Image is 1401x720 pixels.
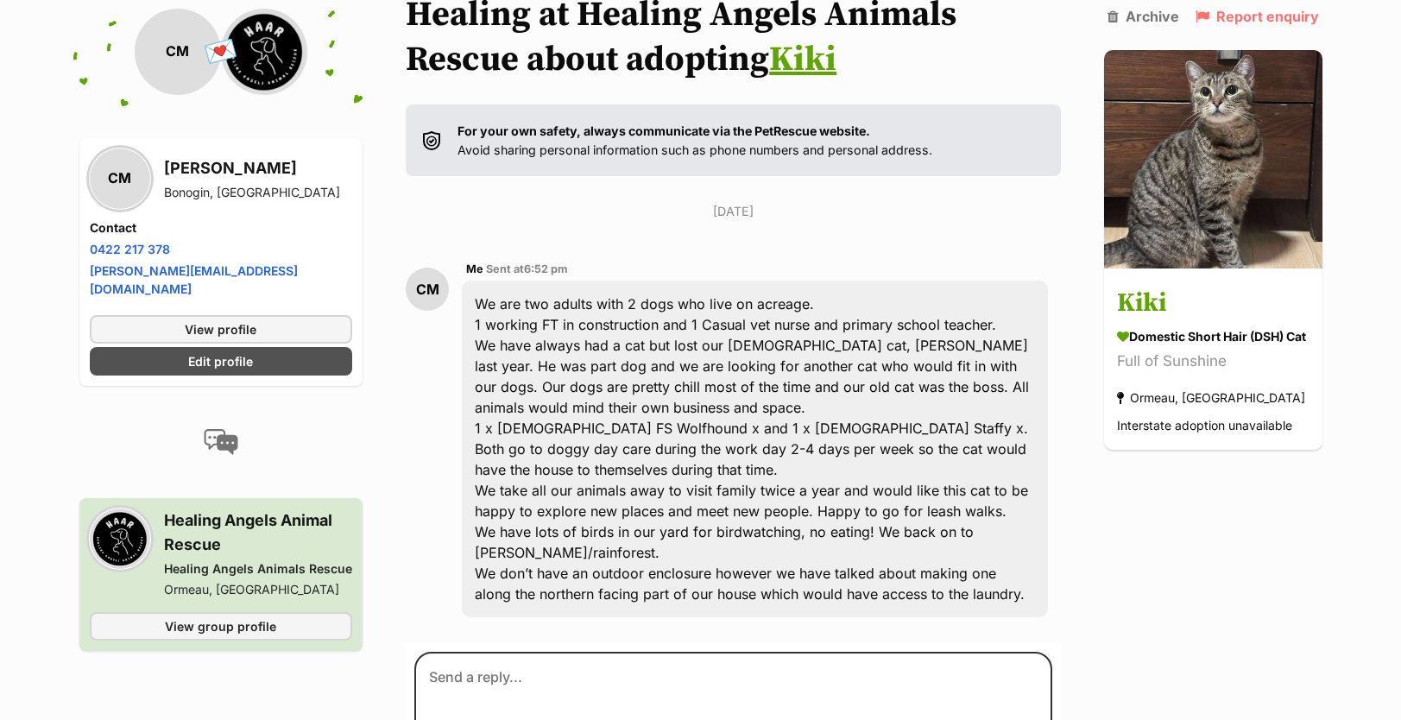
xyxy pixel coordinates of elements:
[164,581,353,598] div: Ormeau, [GEOGRAPHIC_DATA]
[1117,351,1309,374] div: Full of Sunshine
[769,38,836,81] a: Kiki
[165,617,276,635] span: View group profile
[406,202,1060,220] p: [DATE]
[90,315,353,344] a: View profile
[90,612,353,641] a: View group profile
[90,242,170,256] a: 0422 217 378
[1104,50,1322,268] img: Kiki
[221,9,307,95] img: Healing Angels Animals Rescue profile pic
[1117,387,1305,410] div: Ormeau, [GEOGRAPHIC_DATA]
[90,263,298,296] a: [PERSON_NAME][EMAIL_ADDRESS][DOMAIN_NAME]
[90,508,150,569] img: Healing Angels Animals Rescue profile pic
[188,352,253,370] span: Edit profile
[164,560,353,578] div: Healing Angels Animals Rescue
[458,123,870,138] strong: For your own safety, always communicate via the PetRescue website.
[458,122,932,159] p: Avoid sharing personal information such as phone numbers and personal address.
[90,148,150,209] div: CM
[1196,9,1319,24] a: Report enquiry
[1117,285,1309,324] h3: Kiki
[524,262,568,275] span: 6:52 pm
[164,156,340,180] h3: [PERSON_NAME]
[466,262,483,275] span: Me
[164,184,340,201] div: Bonogin, [GEOGRAPHIC_DATA]
[185,320,256,338] span: View profile
[90,347,353,376] a: Edit profile
[204,429,238,455] img: conversation-icon-4a6f8262b818ee0b60e3300018af0b2d0b884aa5de6e9bcb8d3d4eeb1a70a7c4.svg
[1117,328,1309,346] div: Domestic Short Hair (DSH) Cat
[90,219,353,237] h4: Contact
[201,34,240,71] span: 💌
[486,262,568,275] span: Sent at
[1108,9,1179,24] a: Archive
[406,268,449,311] div: CM
[164,508,353,557] h3: Healing Angels Animal Rescue
[1104,272,1322,451] a: Kiki Domestic Short Hair (DSH) Cat Full of Sunshine Ormeau, [GEOGRAPHIC_DATA] Interstate adoption...
[1117,419,1292,433] span: Interstate adoption unavailable
[462,281,1047,617] div: We are two adults with 2 dogs who live on acreage. 1 working FT in construction and 1 Casual vet ...
[135,9,221,95] div: CM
